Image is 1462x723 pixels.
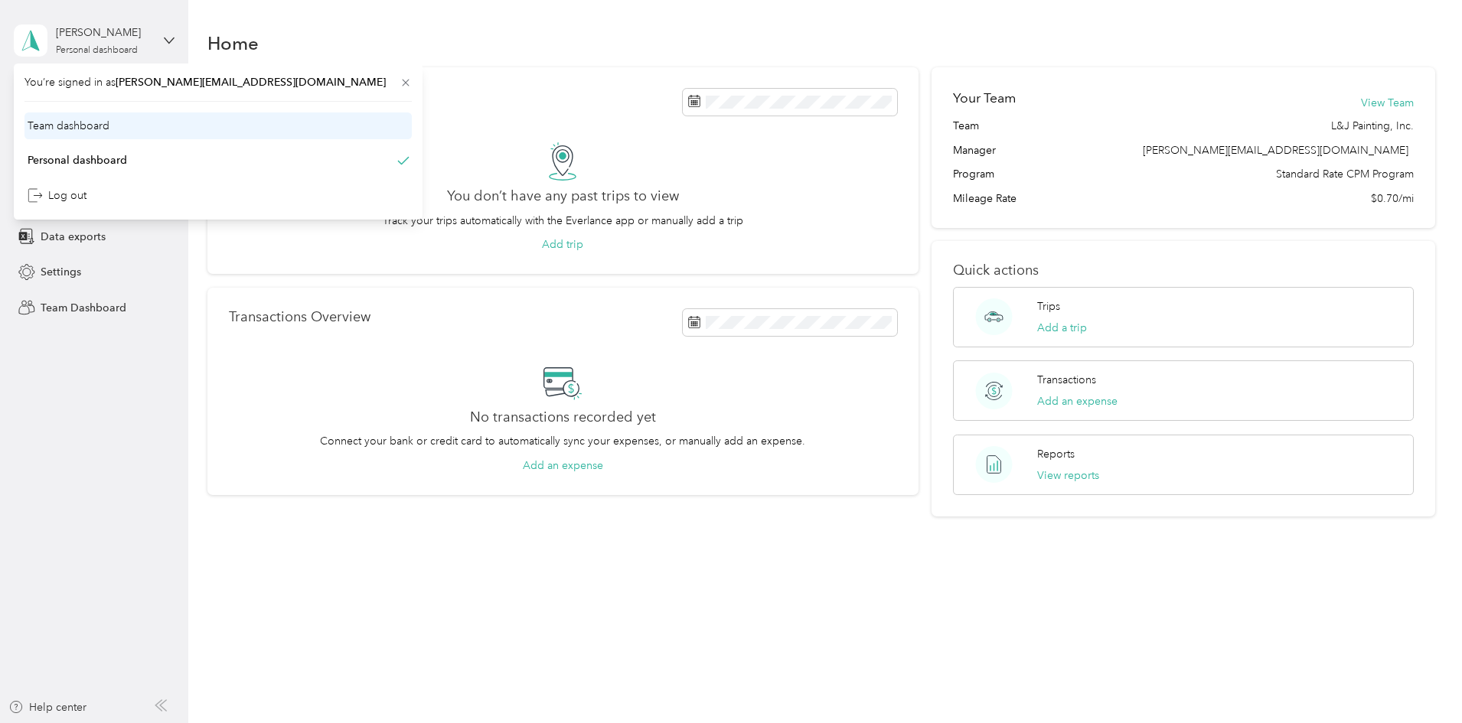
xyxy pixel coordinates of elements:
span: You’re signed in as [24,74,412,90]
button: Help center [8,699,86,715]
span: Program [953,166,994,182]
span: Settings [41,264,81,280]
button: Add trip [542,236,583,252]
iframe: Everlance-gr Chat Button Frame [1376,637,1462,723]
button: View Team [1361,95,1414,111]
button: Add a trip [1037,320,1087,336]
span: $0.70/mi [1371,191,1414,207]
div: Personal dashboard [56,46,138,55]
div: Personal dashboard [28,152,127,168]
button: View reports [1037,467,1099,484]
p: Transactions Overview [229,309,370,325]
p: Reports [1037,446,1075,462]
p: Transactions [1037,372,1096,388]
span: Team [953,118,979,134]
span: L&J Painting, Inc. [1331,118,1414,134]
h2: Your Team [953,89,1016,108]
span: Manager [953,142,996,158]
p: Connect your bank or credit card to automatically sync your expenses, or manually add an expense. [320,433,805,449]
div: Team dashboard [28,118,109,134]
p: Quick actions [953,262,1414,278]
span: Standard Rate CPM Program [1276,166,1414,182]
h2: No transactions recorded yet [470,409,656,425]
p: Trips [1037,298,1060,314]
span: [PERSON_NAME][EMAIL_ADDRESS][DOMAIN_NAME] [1143,144,1408,157]
h1: Home [207,35,259,51]
span: Mileage Rate [953,191,1017,207]
div: [PERSON_NAME] [56,24,152,41]
button: Add an expense [1037,393,1118,409]
span: Data exports [41,229,106,245]
button: Add an expense [523,458,603,474]
span: [PERSON_NAME][EMAIL_ADDRESS][DOMAIN_NAME] [116,76,386,89]
h2: You don’t have any past trips to view [447,188,679,204]
div: Log out [28,187,86,204]
p: Track your trips automatically with the Everlance app or manually add a trip [383,213,743,229]
span: Team Dashboard [41,300,126,316]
